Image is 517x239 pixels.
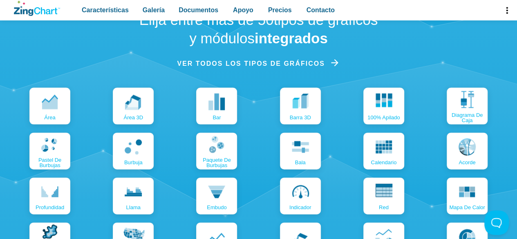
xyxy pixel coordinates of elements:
a: red [363,178,404,214]
a: bar [196,88,237,125]
a: calendario [363,133,404,170]
font: red [379,204,389,210]
font: indicador [289,204,311,210]
font: Área 3D [123,114,143,121]
a: Barra 3D [280,88,321,125]
font: Elija entre más de 50 [139,12,274,28]
font: llama [126,204,141,210]
a: paquete de burbujas [196,133,237,170]
font: diagrama de caja [452,112,483,123]
a: indicador [280,178,321,214]
font: pastel de burbujas [38,157,61,168]
a: embudo [196,178,237,214]
font: profundidad [36,204,64,210]
a: pastel de burbujas [29,133,70,170]
font: Contacto [307,7,335,13]
font: Mapa de calor [449,204,485,210]
font: Barra 3D [290,114,311,121]
a: Área 3D [113,88,154,125]
font: calendario [371,159,396,165]
a: burbuja [113,133,154,170]
font: 100% apilado [367,114,400,121]
a: profundidad [29,178,70,214]
a: área [29,88,70,125]
font: paquete de burbujas [203,157,231,168]
a: 100% apilado [363,88,404,125]
font: embudo [207,204,226,210]
a: acorde [447,133,488,170]
a: llama [113,178,154,214]
font: Características [82,7,129,13]
font: burbuja [124,159,143,165]
font: Ver todos los tipos de gráficos [177,60,325,67]
font: Documentos [179,7,218,13]
font: bar [213,114,221,121]
a: bala [280,133,321,170]
a: Ver todos los tipos de gráficos [178,58,339,69]
a: Mapa de calor [447,178,488,214]
font: integrados [255,30,328,46]
a: Logotipo de ZingChart. Haga clic para volver a la página de inicio. [14,1,60,16]
font: Galería [143,7,165,13]
a: diagrama de caja [447,88,488,125]
iframe: Toggle Customer Support [484,210,509,235]
font: acorde [459,159,475,165]
font: Apoyo [233,7,253,13]
font: Precios [268,7,292,13]
font: área [44,114,55,121]
font: bala [295,159,306,165]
